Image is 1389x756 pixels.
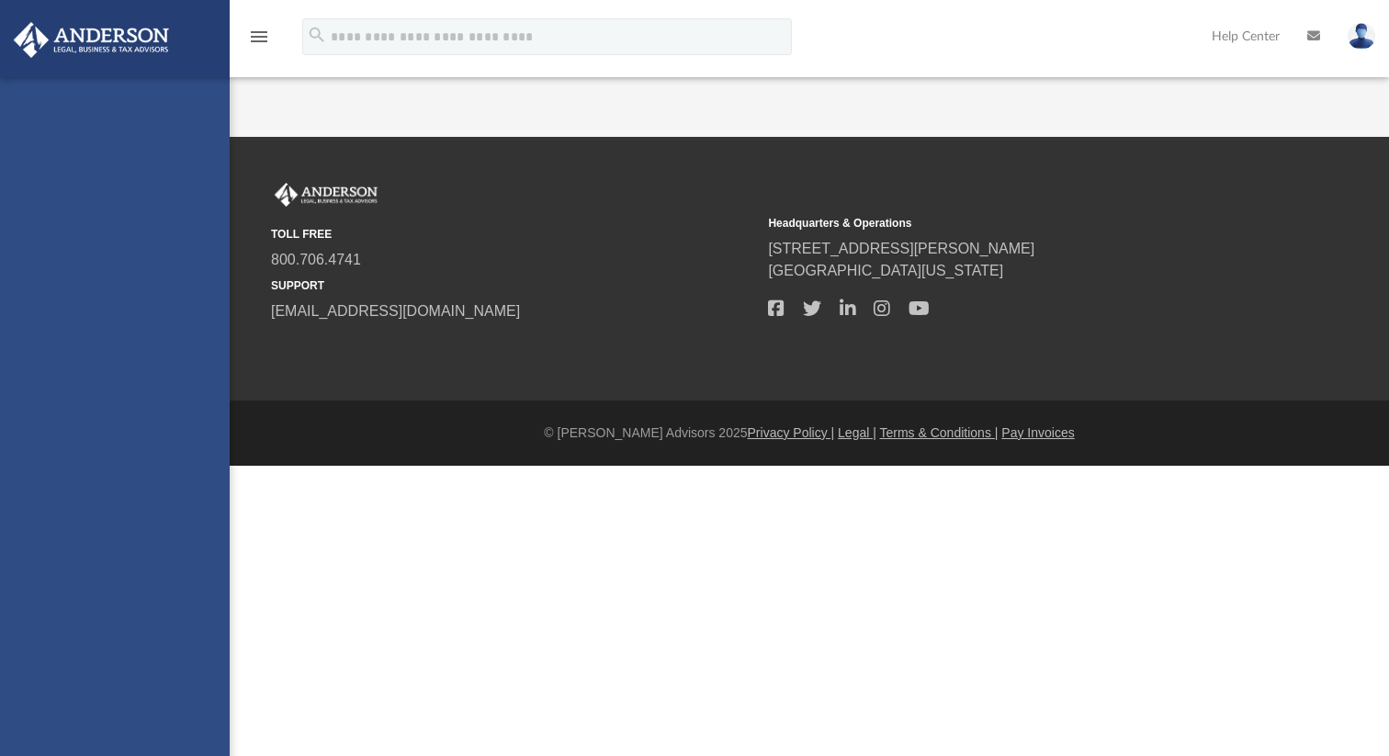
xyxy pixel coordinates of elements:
a: [GEOGRAPHIC_DATA][US_STATE] [768,263,1003,278]
a: menu [248,35,270,48]
a: Privacy Policy | [748,425,835,440]
img: Anderson Advisors Platinum Portal [8,22,175,58]
a: Legal | [838,425,876,440]
a: [STREET_ADDRESS][PERSON_NAME] [768,241,1034,256]
a: Pay Invoices [1001,425,1074,440]
i: search [307,25,327,45]
small: Headquarters & Operations [768,215,1252,231]
div: © [PERSON_NAME] Advisors 2025 [230,423,1389,443]
small: TOLL FREE [271,226,755,243]
i: menu [248,26,270,48]
a: 800.706.4741 [271,252,361,267]
a: [EMAIL_ADDRESS][DOMAIN_NAME] [271,303,520,319]
a: Terms & Conditions | [880,425,999,440]
img: User Pic [1348,23,1375,50]
img: Anderson Advisors Platinum Portal [271,183,381,207]
small: SUPPORT [271,277,755,294]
